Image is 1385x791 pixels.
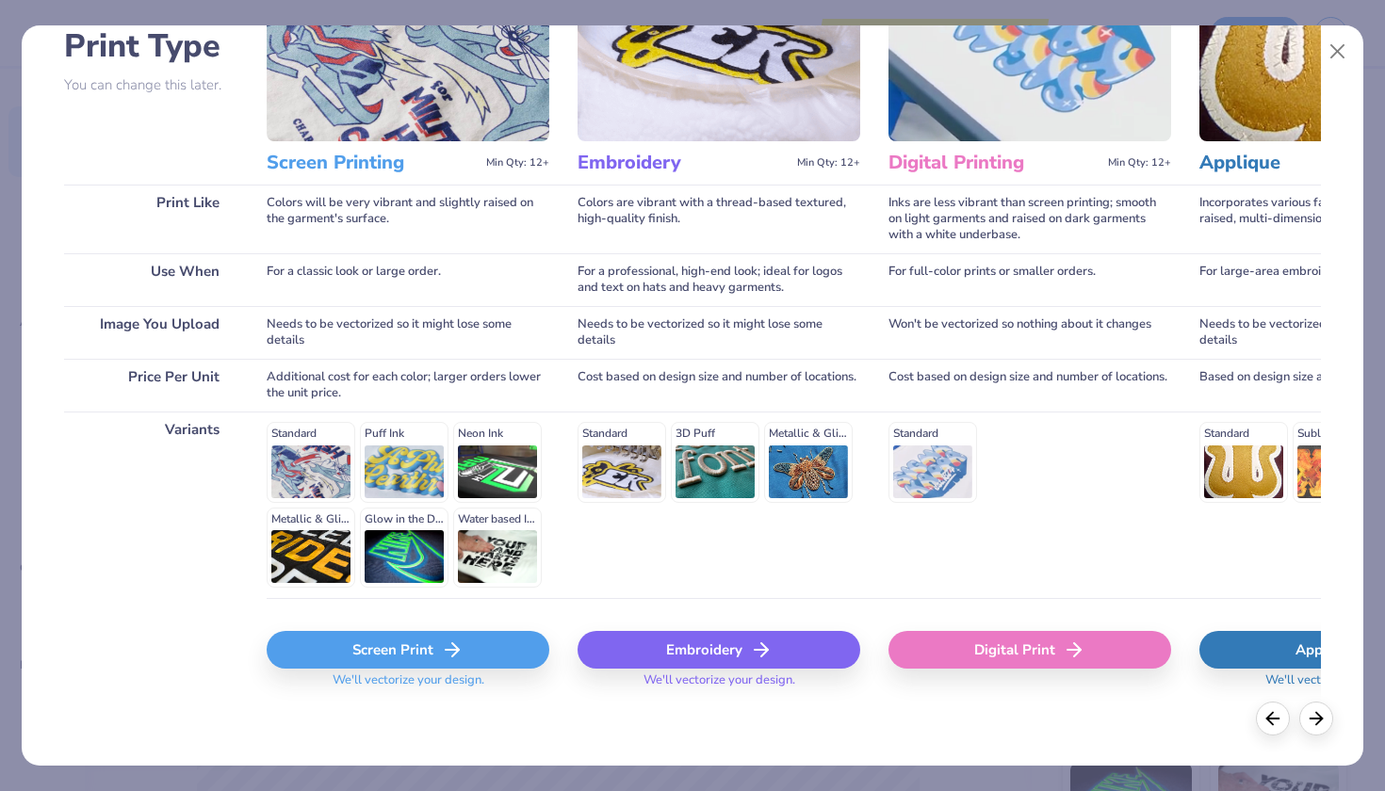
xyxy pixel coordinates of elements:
[64,77,238,93] p: You can change this later.
[1108,156,1171,169] span: Min Qty: 12+
[267,151,479,175] h3: Screen Printing
[64,306,238,359] div: Image You Upload
[64,412,238,598] div: Variants
[578,253,860,306] div: For a professional, high-end look; ideal for logos and text on hats and heavy garments.
[888,253,1171,306] div: For full-color prints or smaller orders.
[578,631,860,669] div: Embroidery
[267,185,549,253] div: Colors will be very vibrant and slightly raised on the garment's surface.
[578,185,860,253] div: Colors are vibrant with a thread-based textured, high-quality finish.
[797,156,860,169] span: Min Qty: 12+
[888,631,1171,669] div: Digital Print
[578,151,790,175] h3: Embroidery
[267,631,549,669] div: Screen Print
[636,672,803,700] span: We'll vectorize your design.
[888,359,1171,412] div: Cost based on design size and number of locations.
[64,359,238,412] div: Price Per Unit
[64,253,238,306] div: Use When
[267,359,549,412] div: Additional cost for each color; larger orders lower the unit price.
[1320,34,1356,70] button: Close
[578,306,860,359] div: Needs to be vectorized so it might lose some details
[486,156,549,169] span: Min Qty: 12+
[578,359,860,412] div: Cost based on design size and number of locations.
[64,185,238,253] div: Print Like
[267,306,549,359] div: Needs to be vectorized so it might lose some details
[888,306,1171,359] div: Won't be vectorized so nothing about it changes
[888,185,1171,253] div: Inks are less vibrant than screen printing; smooth on light garments and raised on dark garments ...
[267,253,549,306] div: For a classic look or large order.
[325,672,492,700] span: We'll vectorize your design.
[888,151,1100,175] h3: Digital Printing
